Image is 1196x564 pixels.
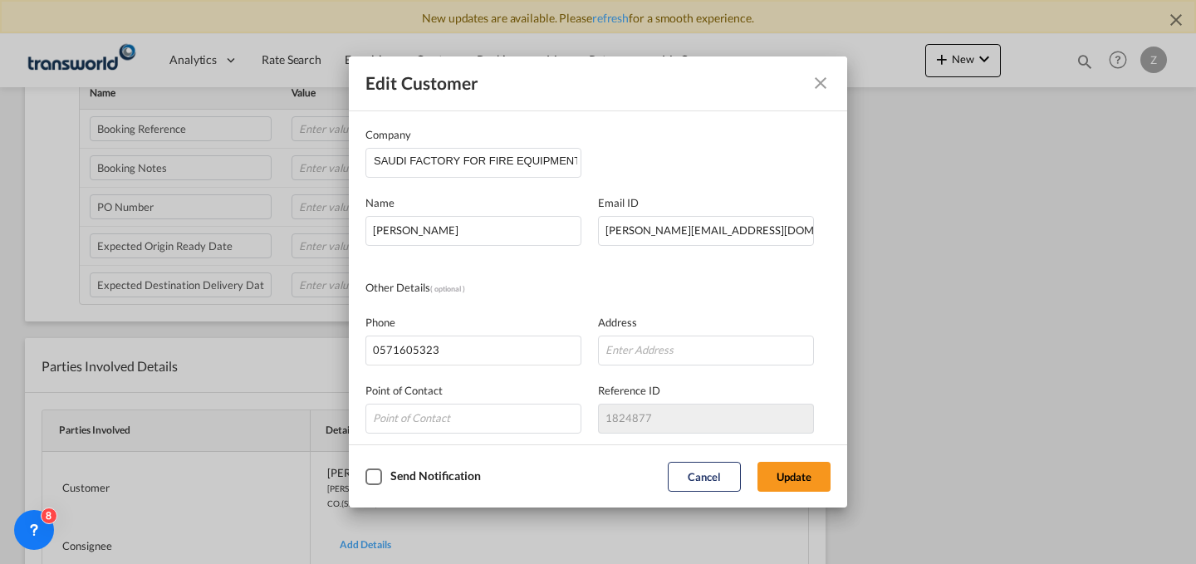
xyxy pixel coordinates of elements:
[598,336,814,365] input: Enter Address
[365,279,598,297] div: Other Details
[365,336,581,365] input: Phone Number
[349,56,847,508] md-dialog: Company Name Email ...
[598,316,637,329] span: Address
[598,196,639,209] span: Email ID
[757,462,831,492] button: Update
[365,316,395,329] span: Phone
[365,468,481,485] md-checkbox: Checkbox No Ink
[811,73,831,93] md-icon: Close dialog
[365,404,581,434] input: Point of Contact
[390,468,481,483] div: Send Notification
[668,462,741,492] button: Cancel
[598,216,814,246] input: Enter Email ID
[374,149,581,174] input: Company
[365,72,478,93] span: Edit Customer
[598,384,660,397] span: Reference ID
[365,196,395,209] span: Name
[598,404,814,434] input: Enter Reference ID
[365,384,443,397] span: Point of Contact
[804,66,837,100] button: Close dialog
[365,128,411,141] span: Company
[365,216,581,246] input: Enter Name
[430,284,465,293] span: ( optional )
